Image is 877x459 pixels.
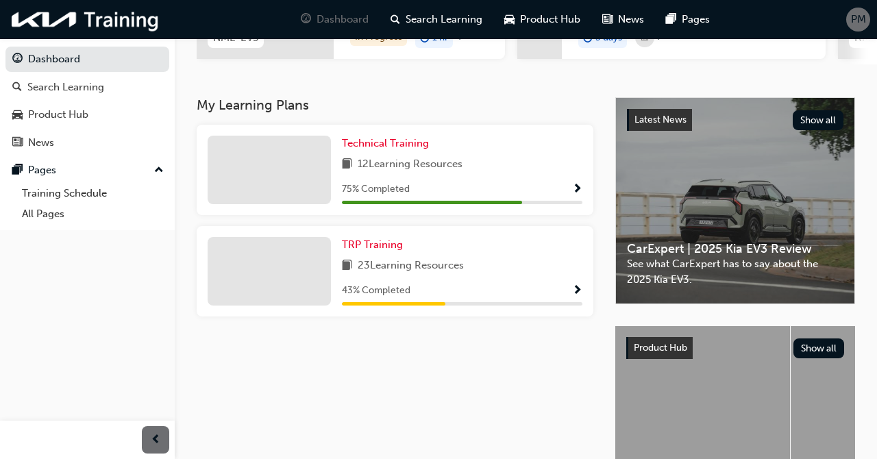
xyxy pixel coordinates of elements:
[290,5,380,34] a: guage-iconDashboard
[520,12,580,27] span: Product Hub
[602,11,613,28] span: news-icon
[627,109,843,131] a: Latest NewsShow all
[846,8,870,32] button: PM
[456,31,466,43] span: next-icon
[5,158,169,183] button: Pages
[626,337,844,359] a: Product HubShow all
[572,181,582,198] button: Show Progress
[5,102,169,127] a: Product Hub
[572,285,582,297] span: Show Progress
[7,5,164,34] img: kia-training
[27,79,104,95] div: Search Learning
[793,338,845,358] button: Show all
[5,75,169,100] a: Search Learning
[591,5,655,34] a: news-iconNews
[154,162,164,179] span: up-icon
[5,47,169,72] a: Dashboard
[12,137,23,149] span: news-icon
[654,31,665,43] span: next-icon
[572,282,582,299] button: Show Progress
[12,82,22,94] span: search-icon
[851,12,866,27] span: PM
[342,156,352,173] span: book-icon
[16,203,169,225] a: All Pages
[666,11,676,28] span: pages-icon
[793,110,844,130] button: Show all
[12,53,23,66] span: guage-icon
[301,11,311,28] span: guage-icon
[655,5,721,34] a: pages-iconPages
[12,109,23,121] span: car-icon
[28,135,54,151] div: News
[380,5,493,34] a: search-iconSearch Learning
[358,156,462,173] span: 12 Learning Resources
[5,44,169,158] button: DashboardSearch LearningProduct HubNews
[391,11,400,28] span: search-icon
[634,114,687,125] span: Latest News
[28,107,88,123] div: Product Hub
[5,130,169,156] a: News
[342,258,352,275] span: book-icon
[358,258,464,275] span: 23 Learning Resources
[342,182,410,197] span: 75 % Completed
[682,12,710,27] span: Pages
[572,184,582,196] span: Show Progress
[615,97,855,304] a: Latest NewsShow allCarExpert | 2025 Kia EV3 ReviewSee what CarExpert has to say about the 2025 Ki...
[342,136,434,151] a: Technical Training
[342,237,408,253] a: TRP Training
[342,238,403,251] span: TRP Training
[16,183,169,204] a: Training Schedule
[317,12,369,27] span: Dashboard
[634,342,687,353] span: Product Hub
[493,5,591,34] a: car-iconProduct Hub
[627,241,843,257] span: CarExpert | 2025 Kia EV3 Review
[618,12,644,27] span: News
[342,283,410,299] span: 43 % Completed
[504,11,515,28] span: car-icon
[28,162,56,178] div: Pages
[12,164,23,177] span: pages-icon
[197,97,593,113] h3: My Learning Plans
[406,12,482,27] span: Search Learning
[627,256,843,287] span: See what CarExpert has to say about the 2025 Kia EV3.
[151,432,161,449] span: prev-icon
[342,137,429,149] span: Technical Training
